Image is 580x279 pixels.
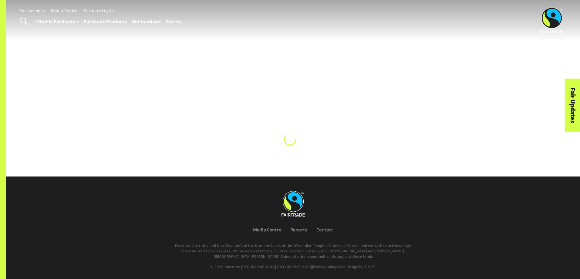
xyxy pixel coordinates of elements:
[290,227,307,232] a: Reports
[51,8,78,13] a: Media Centre
[313,264,337,269] a: Privacy policy
[338,264,376,269] a: Web Design by IGNITE
[16,14,31,29] a: Toggle Search
[35,17,79,26] a: What is Fairtrade
[282,191,305,217] img: Fairtrade Australia New Zealand logo
[110,264,476,269] div: | |
[172,243,414,259] p: Fairtrade Australia and New Zealand’s office is on the lands of the Wurundjeri People of the Kuli...
[540,8,564,33] img: Fairtrade Australia New Zealand logo
[84,17,127,26] a: Fairtrade Products
[166,17,182,26] a: Stories
[84,8,114,13] a: Partners Log In
[19,8,45,13] a: For business
[316,227,333,232] a: Contact
[132,17,161,26] a: Get Involved
[210,264,312,269] span: © 2025 Fairtrade [GEOGRAPHIC_DATA] [GEOGRAPHIC_DATA]
[253,227,281,232] a: Media Centre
